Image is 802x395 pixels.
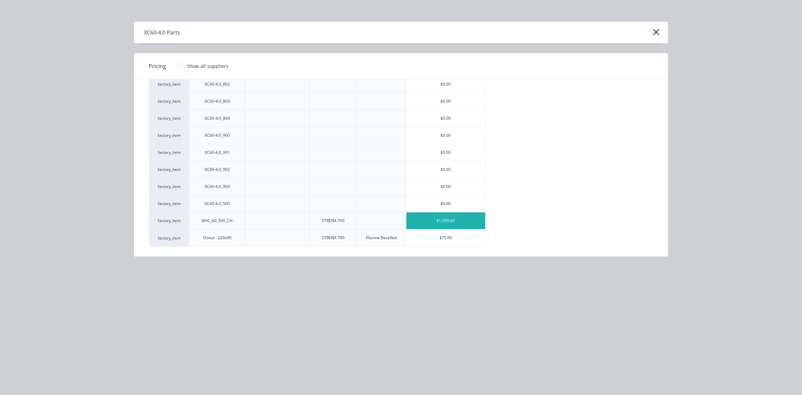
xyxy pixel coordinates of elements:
div: Plasma Bevelled [366,235,397,241]
div: $0.00 [406,127,486,144]
div: $0.00 [406,144,486,161]
div: XC60-4.0_902 [205,167,230,173]
div: STRENX 700 [322,218,345,224]
div: XC60-4.0_903 [205,184,230,190]
div: XC60-4.0 Parts [144,28,180,36]
div: BHC_60_500_CH [202,218,233,224]
div: Show all suppliers [187,63,228,70]
div: factory_item [149,127,189,144]
span: Pricing [149,62,166,70]
div: $0.00 [406,178,486,195]
div: XC60-4.0_901 [205,150,230,156]
div: factory_item [149,93,189,110]
div: factory_item [149,110,189,127]
div: XC60-4.0_804 [205,115,230,121]
div: STRENX 700 [322,235,345,241]
div: Donut - 220x90 [203,235,232,241]
div: $0.00 [406,76,486,93]
div: XC60-4.0_900 [205,132,230,138]
div: $0.00 [406,93,486,110]
div: XC60-4.0_802 [205,81,230,87]
div: factory_item [149,229,189,246]
div: factory_item [149,161,189,178]
div: factory_item [149,76,189,93]
div: XC60-4.0_500 [205,201,230,207]
div: factory_item [149,212,189,229]
div: XC60-4.0_803 [205,98,230,104]
div: factory_item [149,178,189,195]
div: $0.00 [406,110,486,127]
div: $1,050.00 [406,212,486,229]
div: factory_item [149,195,189,212]
div: $0.00 [406,161,486,178]
div: $0.00 [406,195,486,212]
div: factory_item [149,144,189,161]
div: $75.00 [406,229,486,246]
